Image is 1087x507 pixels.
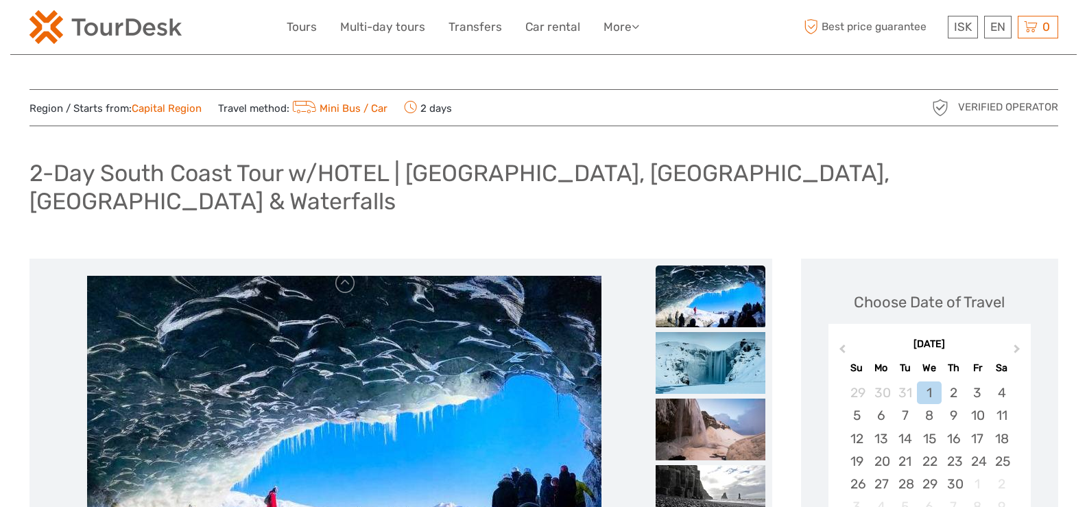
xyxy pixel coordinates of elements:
[966,381,990,404] div: Choose Friday, April 3rd, 2026
[990,450,1014,473] div: Choose Saturday, April 25th, 2026
[954,20,972,34] span: ISK
[893,359,917,377] div: Tu
[917,359,941,377] div: We
[869,450,893,473] div: Choose Monday, April 20th, 2026
[289,102,388,115] a: Mini Bus / Car
[845,427,869,450] div: Choose Sunday, April 12th, 2026
[404,98,452,117] span: 2 days
[845,404,869,427] div: Choose Sunday, April 5th, 2026
[29,159,1058,215] h1: 2-Day South Coast Tour w/HOTEL | [GEOGRAPHIC_DATA], [GEOGRAPHIC_DATA], [GEOGRAPHIC_DATA] & Waterf...
[1040,20,1052,34] span: 0
[893,450,917,473] div: Choose Tuesday, April 21st, 2026
[966,404,990,427] div: Choose Friday, April 10th, 2026
[984,16,1012,38] div: EN
[218,98,388,117] span: Travel method:
[656,399,765,460] img: 5a387a8a03a44343abb88fd8551a1f61_slider_thumbnail.jpg
[340,17,425,37] a: Multi-day tours
[893,381,917,404] div: Choose Tuesday, March 31st, 2026
[893,404,917,427] div: Choose Tuesday, April 7th, 2026
[917,450,941,473] div: Choose Wednesday, April 22nd, 2026
[869,473,893,495] div: Choose Monday, April 27th, 2026
[966,427,990,450] div: Choose Friday, April 17th, 2026
[942,450,966,473] div: Choose Thursday, April 23rd, 2026
[604,17,639,37] a: More
[869,359,893,377] div: Mo
[942,381,966,404] div: Choose Thursday, April 2nd, 2026
[869,404,893,427] div: Choose Monday, April 6th, 2026
[990,381,1014,404] div: Choose Saturday, April 4th, 2026
[525,17,580,37] a: Car rental
[869,381,893,404] div: Choose Monday, March 30th, 2026
[656,266,765,327] img: 14791c15f2ff468eb8990abaa11e6e38_slider_thumbnail.jpeg
[966,359,990,377] div: Fr
[958,100,1058,115] span: Verified Operator
[990,404,1014,427] div: Choose Saturday, April 11th, 2026
[132,102,202,115] a: Capital Region
[656,332,765,394] img: ea4aa6bc65e34736a0d78be27a9bf536_slider_thumbnail.jpg
[1007,341,1029,363] button: Next Month
[942,404,966,427] div: Choose Thursday, April 9th, 2026
[801,16,944,38] span: Best price guarantee
[287,17,317,37] a: Tours
[854,292,1005,313] div: Choose Date of Travel
[917,404,941,427] div: Choose Wednesday, April 8th, 2026
[942,359,966,377] div: Th
[845,359,869,377] div: Su
[942,427,966,450] div: Choose Thursday, April 16th, 2026
[828,338,1031,352] div: [DATE]
[990,473,1014,495] div: Not available Saturday, May 2nd, 2026
[917,381,941,404] div: Choose Wednesday, April 1st, 2026
[29,10,182,44] img: 120-15d4194f-c635-41b9-a512-a3cb382bfb57_logo_small.png
[893,427,917,450] div: Choose Tuesday, April 14th, 2026
[966,473,990,495] div: Not available Friday, May 1st, 2026
[845,450,869,473] div: Choose Sunday, April 19th, 2026
[869,427,893,450] div: Choose Monday, April 13th, 2026
[966,450,990,473] div: Choose Friday, April 24th, 2026
[942,473,966,495] div: Choose Thursday, April 30th, 2026
[830,341,852,363] button: Previous Month
[929,97,951,119] img: verified_operator_grey_128.png
[917,473,941,495] div: Choose Wednesday, April 29th, 2026
[29,102,202,116] span: Region / Starts from:
[845,473,869,495] div: Choose Sunday, April 26th, 2026
[893,473,917,495] div: Choose Tuesday, April 28th, 2026
[845,381,869,404] div: Choose Sunday, March 29th, 2026
[990,359,1014,377] div: Sa
[990,427,1014,450] div: Choose Saturday, April 18th, 2026
[917,427,941,450] div: Choose Wednesday, April 15th, 2026
[449,17,502,37] a: Transfers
